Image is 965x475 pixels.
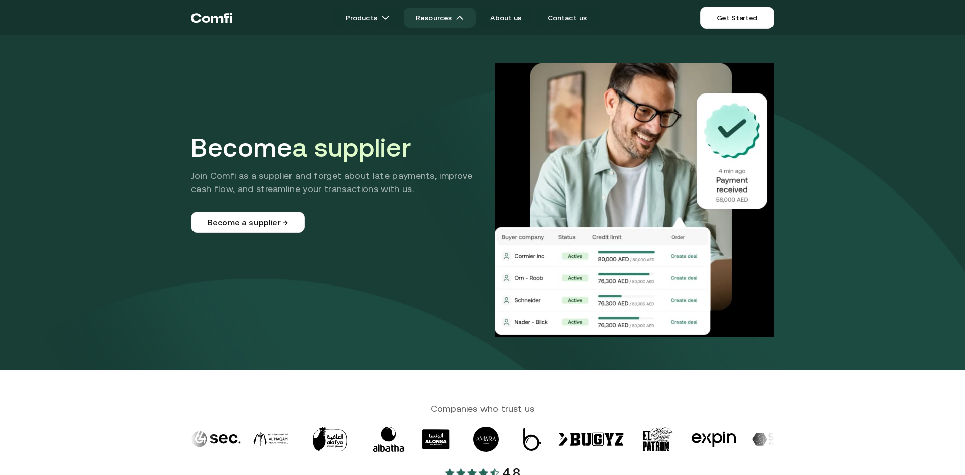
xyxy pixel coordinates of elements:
img: arrow icons [381,14,390,22]
a: Return to the top of the Comfi home page [191,3,232,33]
a: Contact us [536,8,599,28]
img: arrow icons [456,14,464,22]
a: Productsarrow icons [334,8,402,28]
a: Resourcesarrow icons [404,8,476,28]
a: About us [478,8,533,28]
a: Get Started [700,7,774,29]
